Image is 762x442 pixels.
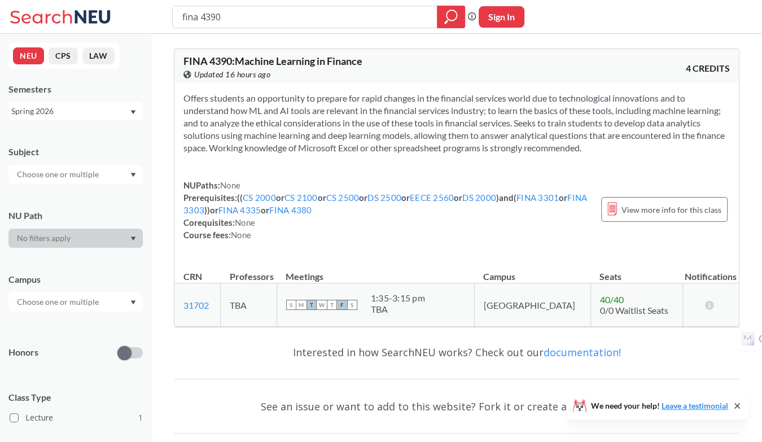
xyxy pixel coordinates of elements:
[600,294,624,305] span: 40 / 40
[183,92,730,154] section: Offers students an opportunity to prepare for rapid changes in the financial services world due t...
[8,83,143,95] div: Semesters
[174,336,739,369] div: Interested in how SearchNEU works? Check out our
[474,283,590,327] td: [GEOGRAPHIC_DATA]
[686,62,730,75] span: 4 CREDITS
[10,410,143,425] label: Lecture
[326,192,360,203] a: CS 2500
[243,192,276,203] a: CS 2000
[337,300,347,310] span: F
[437,6,465,28] div: magnifying glass
[367,192,401,203] a: DS 2500
[231,230,251,240] span: None
[11,168,106,181] input: Choose one or multiple
[183,300,209,310] a: 31702
[277,259,474,283] th: Meetings
[221,283,277,327] td: TBA
[194,68,270,81] span: Updated 16 hours ago
[8,292,143,312] div: Dropdown arrow
[590,259,682,283] th: Seats
[371,304,425,315] div: TBA
[286,300,296,310] span: S
[130,110,136,115] svg: Dropdown arrow
[183,270,202,283] div: CRN
[138,412,143,424] span: 1
[8,102,143,120] div: Spring 2026Dropdown arrow
[296,300,306,310] span: M
[8,229,143,248] div: Dropdown arrow
[174,390,739,423] div: See an issue or want to add to this website? Fork it or create an issue on .
[130,237,136,241] svg: Dropdown arrow
[8,346,38,359] p: Honors
[8,391,143,404] span: Class Type
[371,292,425,304] div: 1:35 - 3:15 pm
[11,105,129,117] div: Spring 2026
[474,259,590,283] th: Campus
[8,165,143,184] div: Dropdown arrow
[516,192,559,203] a: FINA 3301
[621,203,721,217] span: View more info for this class
[220,180,240,190] span: None
[284,192,318,203] a: CS 2100
[218,205,261,215] a: FINA 4335
[347,300,357,310] span: S
[306,300,317,310] span: T
[591,402,728,410] span: We need your help!
[444,9,458,25] svg: magnifying glass
[269,205,312,215] a: FINA 4380
[662,401,728,410] a: Leave a testimonial
[235,217,255,227] span: None
[183,55,362,67] span: FINA 4390 : Machine Learning in Finance
[13,47,44,64] button: NEU
[479,6,524,28] button: Sign In
[462,192,496,203] a: DS 2000
[682,259,739,283] th: Notifications
[317,300,327,310] span: W
[82,47,115,64] button: LAW
[600,305,668,316] span: 0/0 Waitlist Seats
[8,273,143,286] div: Campus
[8,146,143,158] div: Subject
[410,192,454,203] a: EECE 2560
[544,345,621,359] a: documentation!
[49,47,78,64] button: CPS
[11,295,106,309] input: Choose one or multiple
[130,300,136,305] svg: Dropdown arrow
[181,7,429,27] input: Class, professor, course number, "phrase"
[130,173,136,177] svg: Dropdown arrow
[8,209,143,222] div: NU Path
[221,259,277,283] th: Professors
[183,179,590,241] div: NUPaths: Prerequisites: ( ( or or or or or ) and ( or ) ) or or Corequisites: Course fees:
[327,300,337,310] span: T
